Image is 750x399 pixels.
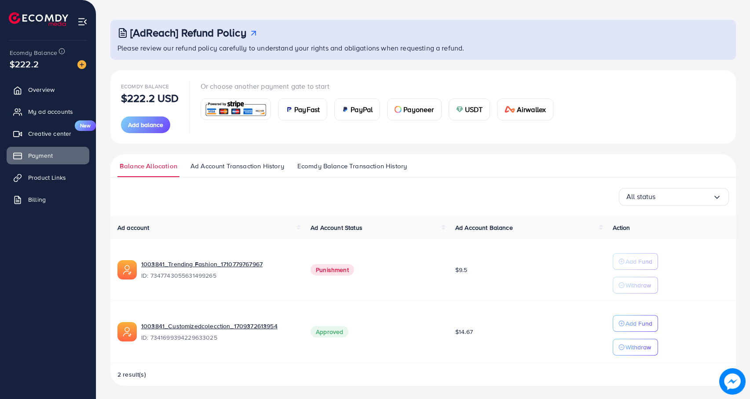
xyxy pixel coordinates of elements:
[204,100,268,119] img: card
[121,93,179,103] p: $222.2 USD
[190,161,284,171] span: Ad Account Transaction History
[342,106,349,113] img: card
[613,253,658,270] button: Add Fund
[403,104,434,115] span: Payoneer
[28,195,46,204] span: Billing
[505,106,515,113] img: card
[395,106,402,113] img: card
[626,256,652,267] p: Add Fund
[117,43,731,53] p: Please review our refund policy carefully to understand your rights and obligations when requesti...
[120,161,177,171] span: Balance Allocation
[334,98,380,120] a: cardPayPal
[121,116,170,133] button: Add balance
[121,83,169,90] span: Ecomdy Balance
[7,147,89,164] a: Payment
[75,120,96,131] span: New
[626,342,651,352] p: Withdraw
[455,265,468,274] span: $9.5
[497,98,553,120] a: cardAirwallex
[626,190,656,203] span: All status
[351,104,373,115] span: PayPal
[7,125,89,142] a: Creative centerNew
[278,98,327,120] a: cardPayFast
[626,280,651,290] p: Withdraw
[10,58,39,70] span: $222.2
[117,322,137,341] img: ic-ads-acc.e4c84228.svg
[285,106,293,113] img: card
[10,48,57,57] span: Ecomdy Balance
[656,190,713,203] input: Search for option
[28,173,66,182] span: Product Links
[28,107,73,116] span: My ad accounts
[613,339,658,355] button: Withdraw
[117,260,137,279] img: ic-ads-acc.e4c84228.svg
[201,98,271,120] a: card
[7,103,89,120] a: My ad accounts
[141,333,296,342] span: ID: 7341699394229633025
[387,98,441,120] a: cardPayoneer
[311,326,348,337] span: Approved
[465,104,483,115] span: USDT
[7,169,89,186] a: Product Links
[626,318,652,329] p: Add Fund
[297,161,407,171] span: Ecomdy Balance Transaction History
[7,81,89,98] a: Overview
[449,98,490,120] a: cardUSDT
[117,370,146,379] span: 2 result(s)
[455,327,473,336] span: $14.67
[720,369,745,394] img: image
[294,104,320,115] span: PayFast
[141,260,296,280] div: <span class='underline'>1003841_Trending Fashion_1710779767967</span></br>7347743055631499265
[613,223,630,232] span: Action
[456,106,463,113] img: card
[311,264,354,276] span: Punishment
[619,188,729,206] div: Search for option
[311,223,362,232] span: Ad Account Status
[28,85,55,94] span: Overview
[141,271,296,280] span: ID: 7347743055631499265
[117,223,150,232] span: Ad account
[130,26,246,39] h3: [AdReach] Refund Policy
[517,104,546,115] span: Airwallex
[201,81,561,91] p: Or choose another payment gate to start
[141,260,296,268] a: 1003841_Trending Fashion_1710779767967
[28,151,53,160] span: Payment
[28,129,71,138] span: Creative center
[141,322,296,342] div: <span class='underline'>1003841_Customizedcolecction_1709372613954</span></br>7341699394229633025
[77,17,88,27] img: menu
[7,191,89,208] a: Billing
[128,120,163,129] span: Add balance
[455,223,513,232] span: Ad Account Balance
[77,60,86,69] img: image
[613,315,658,332] button: Add Fund
[9,12,68,26] img: logo
[613,277,658,294] button: Withdraw
[141,322,296,330] a: 1003841_Customizedcolecction_1709372613954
